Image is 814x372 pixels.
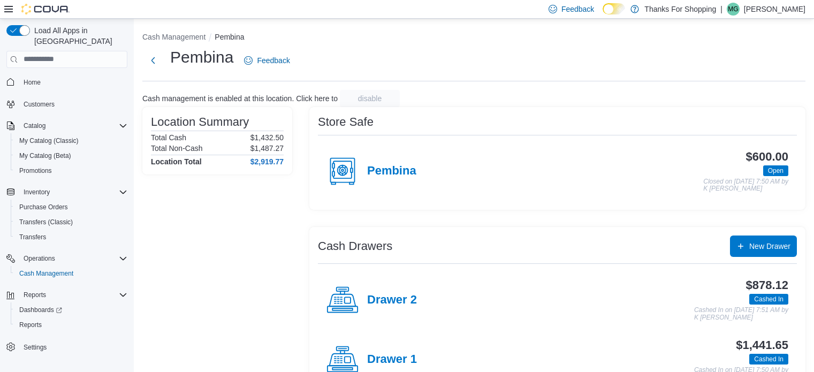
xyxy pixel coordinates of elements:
p: Cashed In on [DATE] 7:51 AM by K [PERSON_NAME] [694,307,788,321]
span: Open [763,165,788,176]
h4: $2,919.77 [250,157,284,166]
button: Operations [19,252,59,265]
a: My Catalog (Beta) [15,149,75,162]
span: Cashed In [754,294,783,304]
h1: Pembina [170,47,233,68]
span: Inventory [19,186,127,199]
span: Customers [19,97,127,111]
p: $1,487.27 [250,144,284,153]
p: Closed on [DATE] 7:50 AM by K [PERSON_NAME] [703,178,788,193]
span: Transfers (Classic) [15,216,127,229]
span: Cashed In [749,354,788,365]
h6: Total Non-Cash [151,144,203,153]
span: Inventory [24,188,50,196]
span: Catalog [19,119,127,132]
button: disable [340,90,400,107]
a: Promotions [15,164,56,177]
input: Dark Mode [603,3,625,14]
nav: An example of EuiBreadcrumbs [142,32,805,44]
h4: Drawer 1 [367,353,417,367]
a: Transfers [15,231,50,244]
h3: Cash Drawers [318,240,392,253]
button: Cash Management [11,266,132,281]
button: New Drawer [730,236,797,257]
span: Cash Management [15,267,127,280]
span: Reports [19,289,127,301]
button: Transfers (Classic) [11,215,132,230]
button: Purchase Orders [11,200,132,215]
span: Home [19,75,127,89]
span: Cashed In [754,354,783,364]
span: Cash Management [19,269,73,278]
button: Catalog [2,118,132,133]
span: Transfers [19,233,46,241]
span: Transfers [15,231,127,244]
p: [PERSON_NAME] [744,3,805,16]
h3: Store Safe [318,116,374,128]
span: Promotions [15,164,127,177]
button: Settings [2,339,132,354]
span: My Catalog (Classic) [15,134,127,147]
span: Feedback [257,55,290,66]
p: Thanks For Shopping [644,3,716,16]
span: My Catalog (Beta) [19,151,71,160]
a: Cash Management [15,267,78,280]
span: New Drawer [749,241,790,252]
button: Promotions [11,163,132,178]
p: Cash management is enabled at this location. Click here to [142,94,338,103]
a: Settings [19,341,51,354]
button: Pembina [215,33,244,41]
h3: $1,441.65 [736,339,788,352]
h3: $878.12 [746,279,788,292]
button: Inventory [2,185,132,200]
button: Customers [2,96,132,112]
span: MG [728,3,738,16]
span: Home [24,78,41,87]
a: Feedback [240,50,294,71]
span: Operations [19,252,127,265]
span: Dashboards [15,303,127,316]
span: Transfers (Classic) [19,218,73,226]
span: Cashed In [749,294,788,305]
h4: Pembina [367,164,416,178]
h4: Location Total [151,157,202,166]
span: Feedback [561,4,594,14]
span: Dashboards [19,306,62,314]
p: | [720,3,722,16]
div: Mac Gillis [727,3,740,16]
a: Dashboards [15,303,66,316]
button: Catalog [19,119,50,132]
button: Reports [19,289,50,301]
span: My Catalog (Beta) [15,149,127,162]
span: Settings [24,343,47,352]
span: Purchase Orders [15,201,127,214]
button: Cash Management [142,33,206,41]
span: Reports [19,321,42,329]
button: Inventory [19,186,54,199]
h4: Drawer 2 [367,293,417,307]
a: Reports [15,318,46,331]
span: disable [358,93,382,104]
a: Dashboards [11,302,132,317]
a: Customers [19,98,59,111]
span: Catalog [24,122,45,130]
span: Reports [24,291,46,299]
span: Load All Apps in [GEOGRAPHIC_DATA] [30,25,127,47]
span: Promotions [19,166,52,175]
span: Customers [24,100,55,109]
span: Purchase Orders [19,203,68,211]
button: Reports [2,287,132,302]
span: Reports [15,318,127,331]
h3: Location Summary [151,116,249,128]
h3: $600.00 [746,150,788,163]
span: My Catalog (Classic) [19,136,79,145]
img: Cova [21,4,70,14]
button: Reports [11,317,132,332]
button: Next [142,50,164,71]
button: Operations [2,251,132,266]
a: Home [19,76,45,89]
p: $1,432.50 [250,133,284,142]
h6: Total Cash [151,133,186,142]
a: My Catalog (Classic) [15,134,83,147]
